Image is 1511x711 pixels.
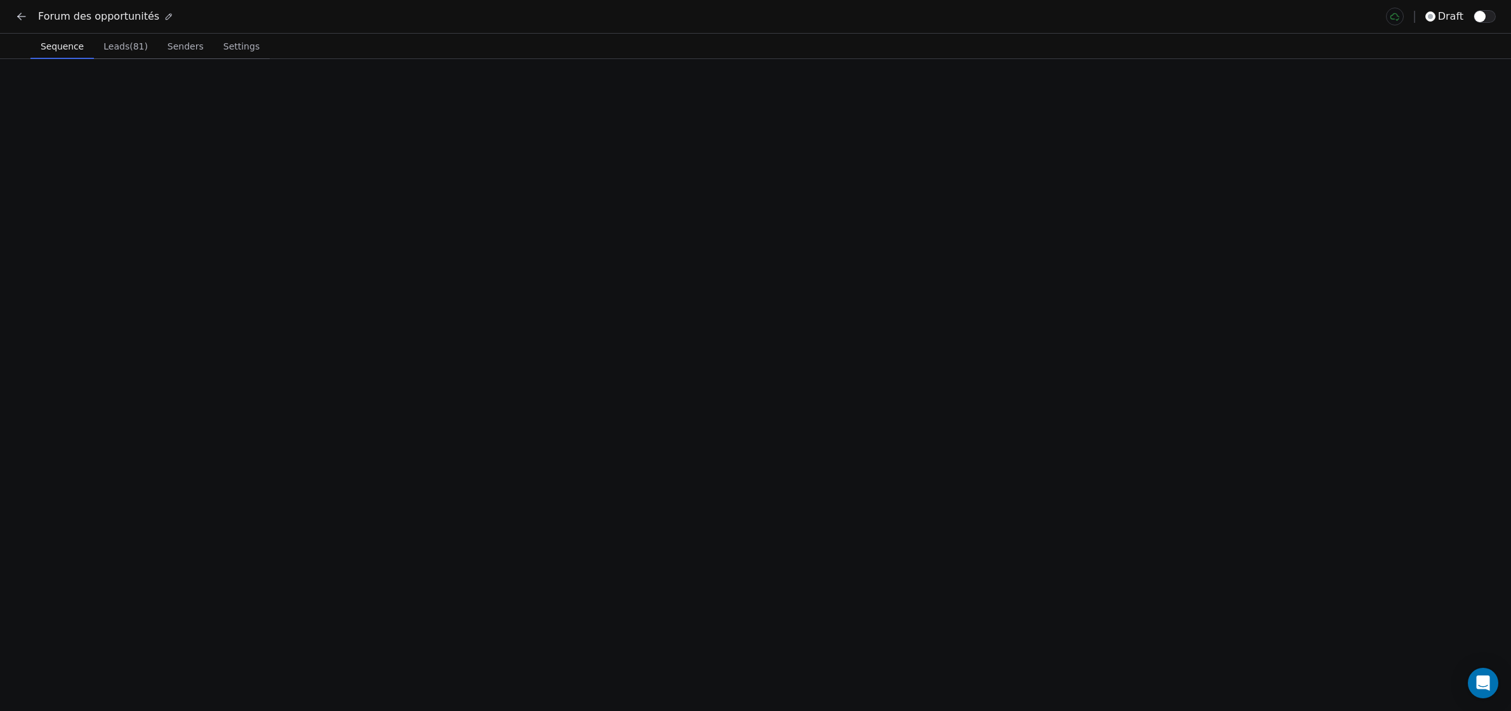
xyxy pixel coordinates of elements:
div: Open Intercom Messenger [1468,668,1498,698]
span: Senders [162,37,209,55]
span: Leads (81) [98,37,153,55]
span: Forum des opportunités [38,9,159,24]
span: Settings [218,37,265,55]
span: draft [1438,9,1463,24]
span: Sequence [36,37,89,55]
